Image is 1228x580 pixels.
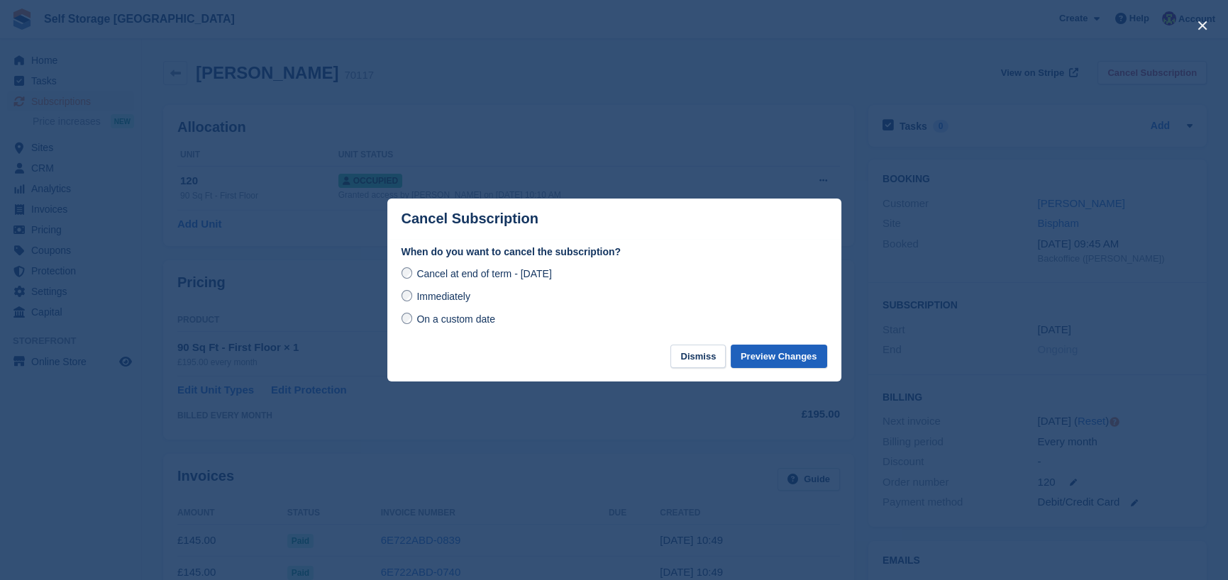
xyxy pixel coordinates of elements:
button: Preview Changes [731,345,827,368]
button: Dismiss [670,345,726,368]
input: On a custom date [402,313,413,324]
span: On a custom date [416,313,495,325]
button: close [1191,14,1214,37]
p: Cancel Subscription [402,211,538,227]
span: Cancel at end of term - [DATE] [416,268,551,279]
span: Immediately [416,291,470,302]
input: Immediately [402,290,413,301]
label: When do you want to cancel the subscription? [402,245,827,260]
input: Cancel at end of term - [DATE] [402,267,413,279]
